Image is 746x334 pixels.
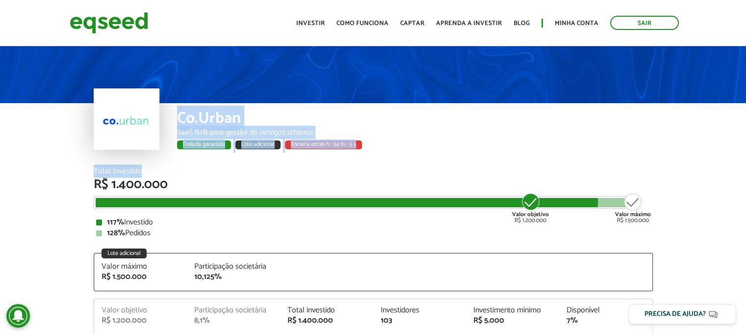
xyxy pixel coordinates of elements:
[177,140,231,149] div: Rodada garantida
[336,20,388,27] a: Como funciona
[473,317,552,325] div: R$ 5.000
[102,306,180,314] div: Valor objetivo
[615,210,651,219] strong: Valor máximo
[102,317,180,325] div: R$ 1.200.000
[102,263,180,271] div: Valor máximo
[287,317,366,325] div: R$ 1.400.000
[94,178,653,191] div: R$ 1.400.000
[296,20,325,27] a: Investir
[436,20,502,27] a: Aprenda a investir
[512,210,549,219] strong: Valor objetivo
[285,140,362,149] div: Encerra em
[566,317,645,325] div: 7%
[566,306,645,314] div: Disponível
[194,263,273,271] div: Participação societária
[473,306,552,314] div: Investimento mínimo
[177,129,653,137] div: SaaS B2B para gestão de serviços urbanos
[107,216,124,229] strong: 117%
[194,306,273,314] div: Participação societária
[287,306,366,314] div: Total investido
[380,317,459,325] div: 103
[319,139,356,149] span: 36 h : 34 m : 5 s
[107,226,125,240] strong: 128%
[70,10,148,36] img: EqSeed
[102,273,180,281] div: R$ 1.500.000
[610,16,679,30] a: Sair
[177,111,653,129] div: Co.Urban
[235,140,281,149] div: Lote adicional
[615,192,651,223] div: R$ 1.500.000
[194,273,273,281] div: 10,125%
[102,249,147,258] div: Lote adicional
[555,20,598,27] a: Minha conta
[94,167,653,175] div: Total Investido
[380,306,459,314] div: Investidores
[514,20,530,27] a: Blog
[400,20,424,27] a: Captar
[96,219,650,226] div: Investido
[512,192,549,223] div: R$ 1.200.000
[96,229,650,237] div: Pedidos
[194,317,273,325] div: 8,1%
